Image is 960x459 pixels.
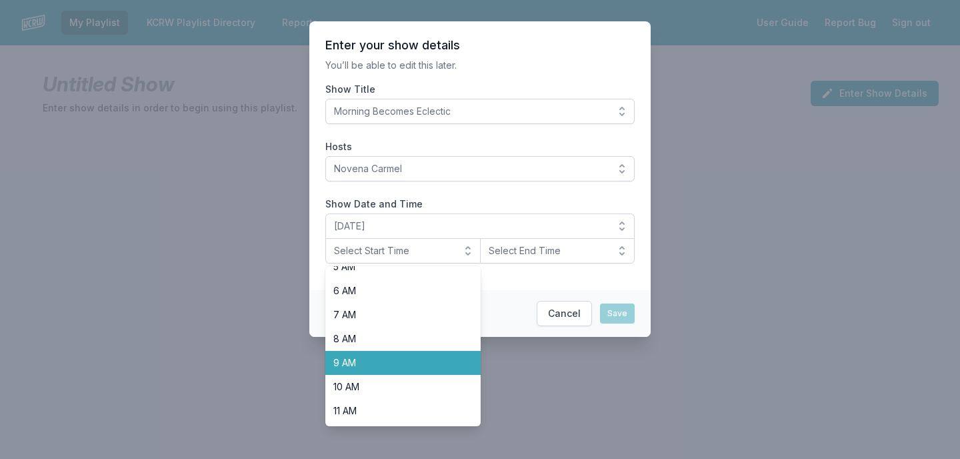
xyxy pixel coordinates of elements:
[325,213,635,239] button: [DATE]
[333,356,457,370] span: 9 AM
[333,380,457,394] span: 10 AM
[325,156,635,181] button: Novena Carmel
[333,284,457,298] span: 6 AM
[600,304,635,324] button: Save
[334,105,607,118] span: Morning Becomes Eclectic
[333,260,457,274] span: 5 AM
[537,301,592,326] button: Cancel
[489,244,608,258] span: Select End Time
[325,197,423,211] legend: Show Date and Time
[333,308,457,322] span: 7 AM
[325,140,635,153] label: Hosts
[334,244,453,258] span: Select Start Time
[325,37,635,53] header: Enter your show details
[334,162,607,175] span: Novena Carmel
[333,332,457,346] span: 8 AM
[480,238,635,264] button: Select End Time
[333,404,457,418] span: 11 AM
[325,83,635,96] label: Show Title
[334,219,607,233] span: [DATE]
[325,238,481,264] button: Select Start Time
[325,99,635,124] button: Morning Becomes Eclectic
[325,59,635,72] p: You’ll be able to edit this later.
